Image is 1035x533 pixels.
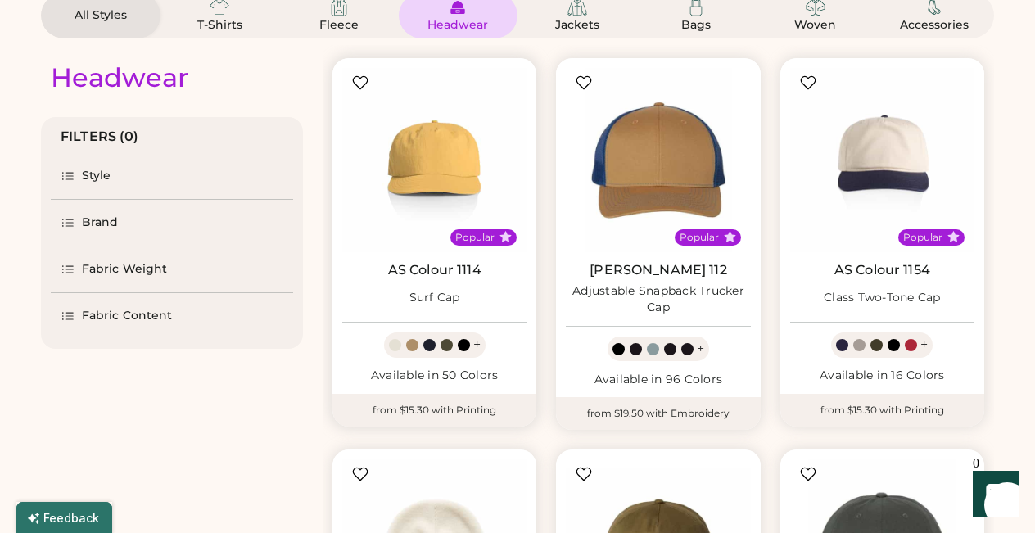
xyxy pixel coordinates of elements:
[302,17,376,34] div: Fleece
[920,336,928,354] div: +
[947,231,960,243] button: Popular Style
[82,168,111,184] div: Style
[342,368,527,384] div: Available in 50 Colors
[64,7,138,24] div: All Styles
[556,397,760,430] div: from $19.50 with Embroidery
[659,17,733,34] div: Bags
[897,17,971,34] div: Accessories
[724,231,736,243] button: Popular Style
[566,372,750,388] div: Available in 96 Colors
[697,340,704,358] div: +
[82,308,172,324] div: Fabric Content
[183,17,256,34] div: T-Shirts
[455,231,495,244] div: Popular
[566,68,750,252] img: Richardson 112 Adjustable Snapback Trucker Cap
[82,215,119,231] div: Brand
[499,231,512,243] button: Popular Style
[409,290,460,306] div: Surf Cap
[834,262,930,278] a: AS Colour 1154
[332,394,536,427] div: from $15.30 with Printing
[790,368,974,384] div: Available in 16 Colors
[342,68,527,252] img: AS Colour 1114 Surf Cap
[590,262,727,278] a: [PERSON_NAME] 112
[61,127,139,147] div: FILTERS (0)
[540,17,614,34] div: Jackets
[388,262,481,278] a: AS Colour 1114
[473,336,481,354] div: +
[903,231,942,244] div: Popular
[779,17,852,34] div: Woven
[780,394,984,427] div: from $15.30 with Printing
[824,290,941,306] div: Class Two-Tone Cap
[51,61,188,94] div: Headwear
[82,261,167,278] div: Fabric Weight
[957,459,1028,530] iframe: Front Chat
[421,17,495,34] div: Headwear
[790,68,974,252] img: AS Colour 1154 Class Two-Tone Cap
[566,283,750,316] div: Adjustable Snapback Trucker Cap
[680,231,719,244] div: Popular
